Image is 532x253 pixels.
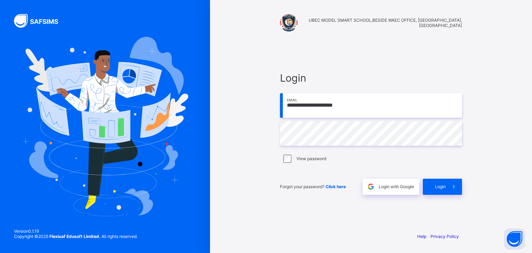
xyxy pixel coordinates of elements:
img: google.396cfc9801f0270233282035f929180a.svg [367,183,375,191]
span: UBEC MODEL SMART SCHOOL,BESIDE WAEC OFFICE, [GEOGRAPHIC_DATA],[GEOGRAPHIC_DATA] [301,18,462,28]
span: Copyright © 2025 All rights reserved. [14,234,138,239]
img: SAFSIMS Logo [14,14,66,28]
a: Click here [325,184,346,189]
span: Login [280,72,462,84]
a: Privacy Policy [430,234,459,239]
span: Forgot your password? [280,184,346,189]
strong: Flexisaf Edusoft Limited. [49,234,100,239]
a: Help [417,234,426,239]
img: Hero Image [22,37,188,216]
label: View password [296,156,326,161]
span: Login with Google [379,184,414,189]
span: Version 0.1.19 [14,228,138,234]
button: Open asap [504,228,525,249]
span: Login [435,184,446,189]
